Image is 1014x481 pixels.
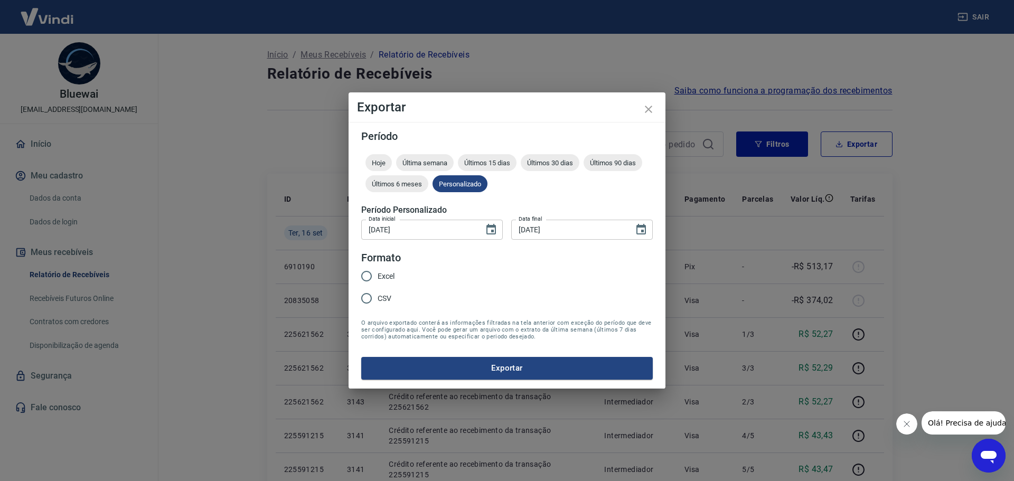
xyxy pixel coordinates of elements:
[972,439,1006,473] iframe: Botão para abrir a janela de mensagens
[396,159,454,167] span: Última semana
[365,159,392,167] span: Hoje
[6,7,89,16] span: Olá! Precisa de ajuda?
[396,154,454,171] div: Última semana
[433,180,487,188] span: Personalizado
[365,175,428,192] div: Últimos 6 meses
[636,97,661,122] button: close
[369,215,396,223] label: Data inicial
[458,159,517,167] span: Últimos 15 dias
[922,411,1006,435] iframe: Mensagem da empresa
[584,154,642,171] div: Últimos 90 dias
[378,271,395,282] span: Excel
[361,357,653,379] button: Exportar
[365,154,392,171] div: Hoje
[361,319,653,340] span: O arquivo exportado conterá as informações filtradas na tela anterior com exceção do período que ...
[361,220,476,239] input: DD/MM/YYYY
[521,159,579,167] span: Últimos 30 dias
[433,175,487,192] div: Personalizado
[584,159,642,167] span: Últimos 90 dias
[521,154,579,171] div: Últimos 30 dias
[481,219,502,240] button: Choose date, selected date is 1 de set de 2025
[458,154,517,171] div: Últimos 15 dias
[378,293,391,304] span: CSV
[361,205,653,215] h5: Período Personalizado
[511,220,626,239] input: DD/MM/YYYY
[361,131,653,142] h5: Período
[519,215,542,223] label: Data final
[361,250,401,266] legend: Formato
[357,101,657,114] h4: Exportar
[896,413,917,435] iframe: Fechar mensagem
[631,219,652,240] button: Choose date, selected date is 16 de set de 2025
[365,180,428,188] span: Últimos 6 meses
